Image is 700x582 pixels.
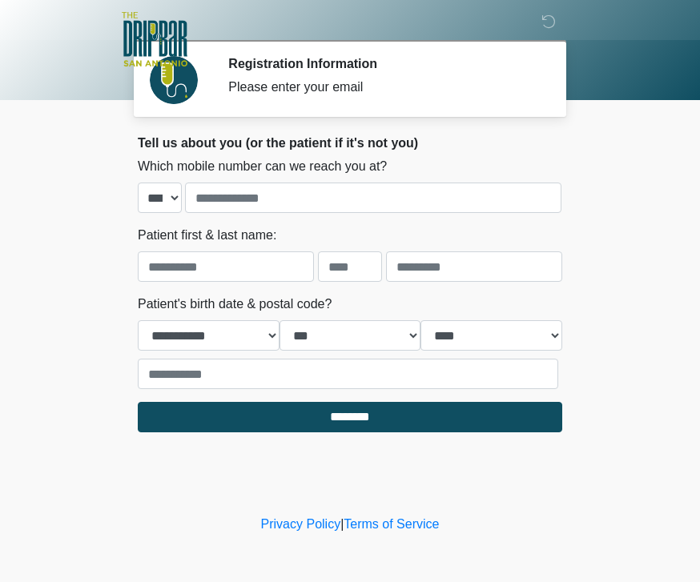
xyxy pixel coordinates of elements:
[138,135,562,151] h2: Tell us about you (or the patient if it's not you)
[261,517,341,531] a: Privacy Policy
[138,226,276,245] label: Patient first & last name:
[122,12,187,68] img: The DRIPBaR - San Antonio Fossil Creek Logo
[138,295,332,314] label: Patient's birth date & postal code?
[138,157,387,176] label: Which mobile number can we reach you at?
[344,517,439,531] a: Terms of Service
[150,56,198,104] img: Agent Avatar
[340,517,344,531] a: |
[228,78,538,97] div: Please enter your email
